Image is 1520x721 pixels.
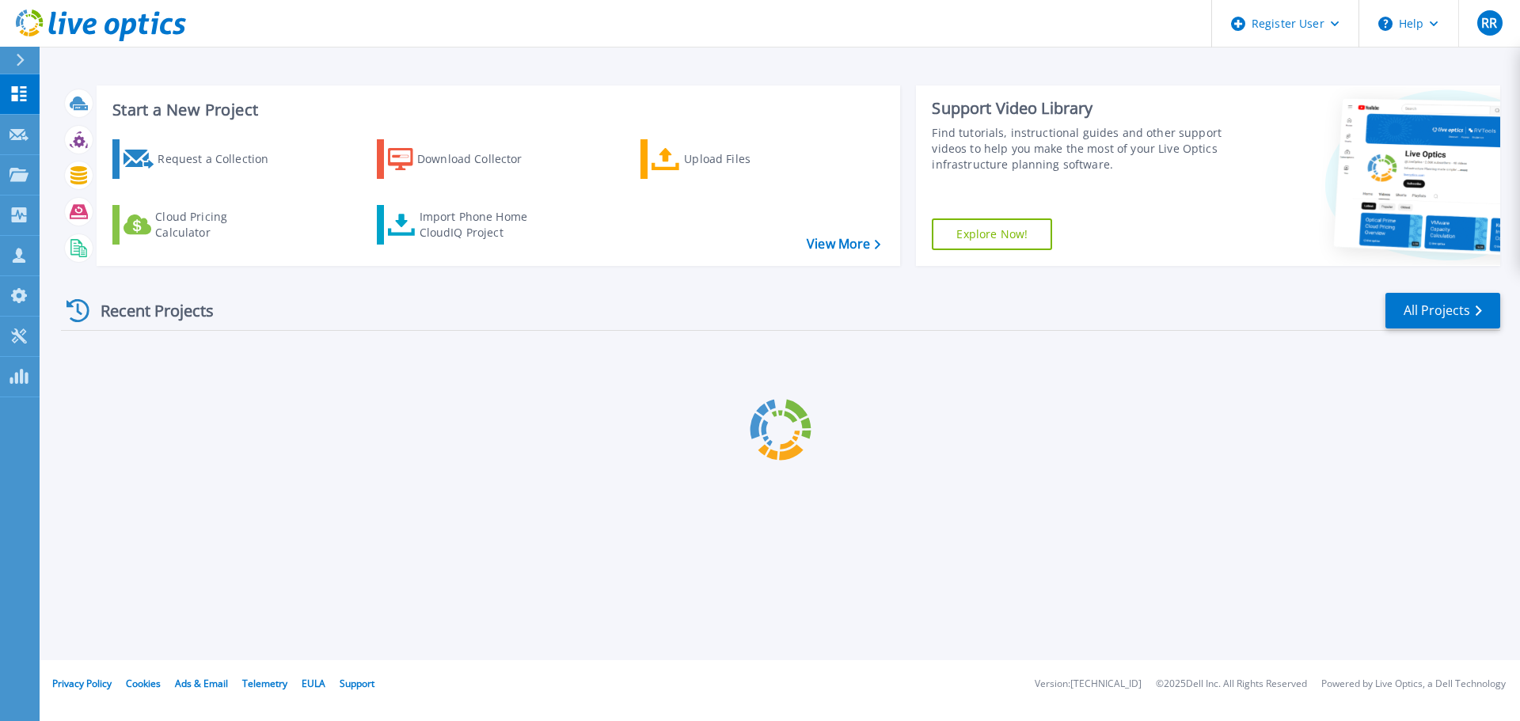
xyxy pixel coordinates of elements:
div: Upload Files [684,143,811,175]
a: All Projects [1385,293,1500,328]
div: Support Video Library [932,98,1229,119]
a: Upload Files [640,139,817,179]
a: View More [807,237,880,252]
li: Powered by Live Optics, a Dell Technology [1321,679,1506,689]
div: Cloud Pricing Calculator [155,209,282,241]
li: Version: [TECHNICAL_ID] [1035,679,1142,689]
a: Request a Collection [112,139,289,179]
div: Download Collector [417,143,544,175]
a: Privacy Policy [52,677,112,690]
div: Request a Collection [158,143,284,175]
a: Download Collector [377,139,553,179]
li: © 2025 Dell Inc. All Rights Reserved [1156,679,1307,689]
span: RR [1481,17,1497,29]
a: Cloud Pricing Calculator [112,205,289,245]
div: Import Phone Home CloudIQ Project [420,209,543,241]
a: Telemetry [242,677,287,690]
a: Explore Now! [932,218,1052,250]
div: Recent Projects [61,291,235,330]
a: Support [340,677,374,690]
a: EULA [302,677,325,690]
a: Ads & Email [175,677,228,690]
h3: Start a New Project [112,101,880,119]
div: Find tutorials, instructional guides and other support videos to help you make the most of your L... [932,125,1229,173]
a: Cookies [126,677,161,690]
